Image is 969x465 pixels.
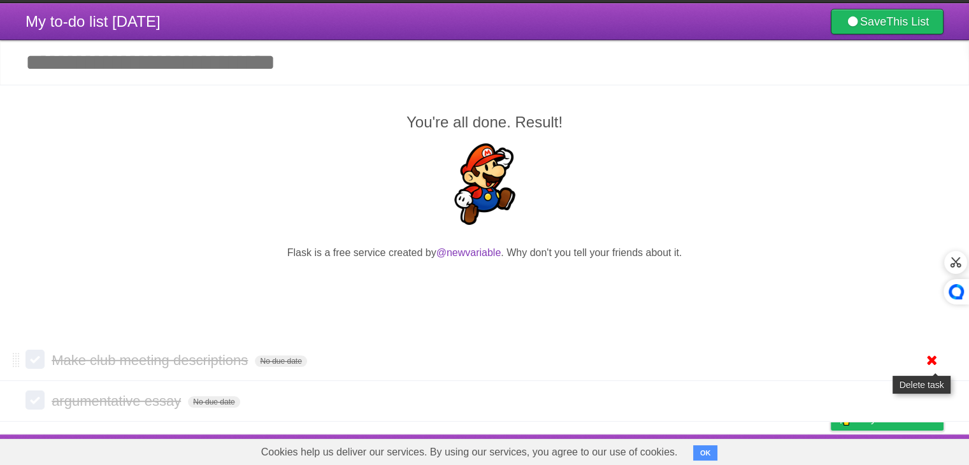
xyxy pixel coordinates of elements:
[25,245,944,261] p: Flask is a free service created by . Why don't you tell your friends about it.
[25,350,45,369] label: Done
[255,355,306,367] span: No due date
[858,408,937,430] span: Buy me a coffee
[52,352,251,368] span: Make club meeting descriptions
[462,276,508,294] iframe: X Post Button
[863,438,944,462] a: Suggest a feature
[436,247,501,258] a: @newvariable
[188,396,240,408] span: No due date
[52,393,184,409] span: argumentative essay
[25,111,944,134] h2: You're all done. Result!
[831,9,944,34] a: SaveThis List
[814,438,847,462] a: Privacy
[444,143,526,225] img: Super Mario
[703,438,755,462] a: Developers
[25,390,45,410] label: Done
[693,445,718,461] button: OK
[661,438,688,462] a: About
[25,13,161,30] span: My to-do list [DATE]
[886,15,929,28] b: This List
[771,438,799,462] a: Terms
[248,440,691,465] span: Cookies help us deliver our services. By using our services, you agree to our use of cookies.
